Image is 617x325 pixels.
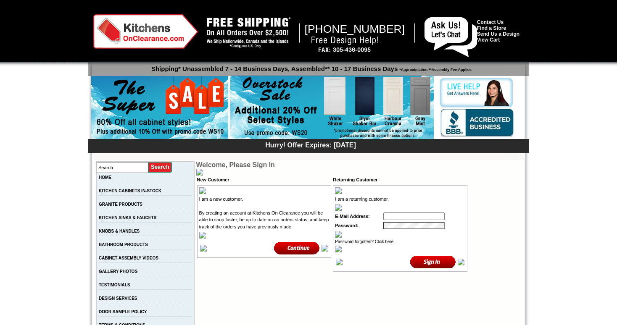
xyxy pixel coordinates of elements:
td: I am a returning customer. [334,195,466,204]
a: DESIGN SERVICES [99,296,137,301]
input: Submit [148,162,172,173]
a: KITCHEN SINKS & FAUCETS [99,215,156,220]
a: View Cart [477,37,500,43]
a: TESTIMONIALS [99,283,130,287]
img: Continue [274,241,320,255]
a: KITCHEN CABINETS IN-STOCK [99,189,161,193]
a: DOOR SAMPLE POLICY [99,309,147,314]
b: New Customer [197,177,229,182]
img: Kitchens on Clearance Logo [93,14,198,49]
a: Find a Store [477,25,506,31]
div: Hurry! Offer Expires: [DATE] [92,140,529,149]
a: KNOBS & HANDLES [99,229,140,233]
input: Sign In [410,255,456,269]
a: Contact Us [477,19,504,25]
td: I am a new customer. By creating an account at Kitchens On Clearance you will be able to shop fas... [198,195,330,231]
a: CABINET ASSEMBLY VIDEOS [99,256,158,260]
a: GRANITE PRODUCTS [99,202,142,207]
b: E-Mail Address: [335,214,370,219]
span: *Approximation **Assembly Fee Applies [398,66,472,72]
a: Password forgotten? Click here. [335,239,395,244]
a: Send Us a Design [477,31,519,37]
a: GALLERY PHOTOS [99,269,137,274]
p: Shipping* Unassembled 7 - 14 Business Days, Assembled** 10 - 17 Business Days [92,61,529,72]
b: Password: [335,223,359,228]
b: Returning Customer [333,177,377,182]
span: [PHONE_NUMBER] [305,23,405,35]
td: Welcome, Please Sign In [196,161,468,169]
a: BATHROOM PRODUCTS [99,242,148,247]
a: HOME [99,175,111,180]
